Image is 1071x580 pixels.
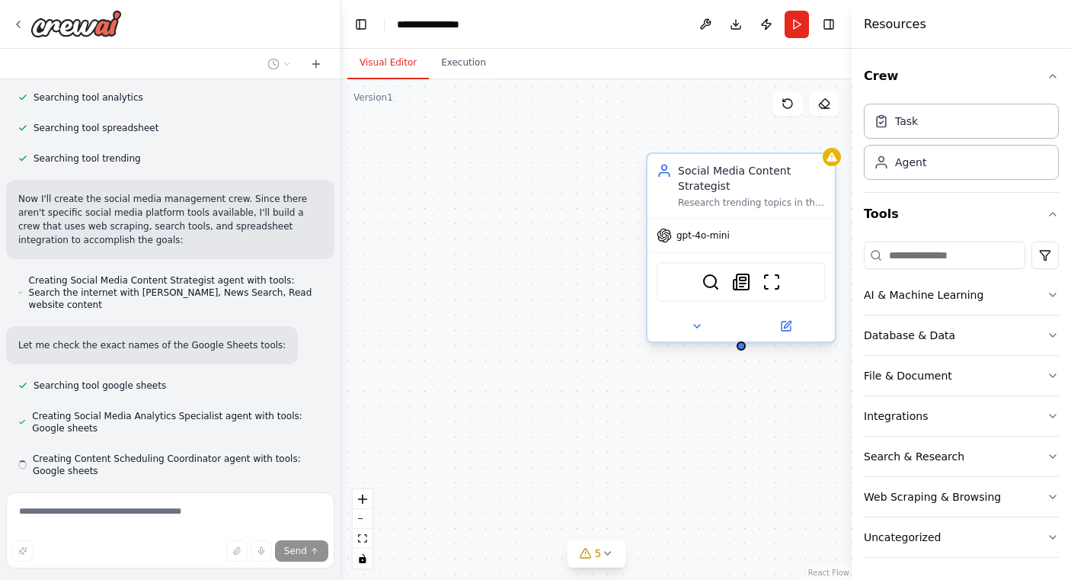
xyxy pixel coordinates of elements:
[678,197,826,209] div: Research trending topics in the {industry} industry and generate creative, engaging content ideas...
[864,275,1059,315] button: AI & Machine Learning
[864,409,928,424] div: Integrations
[864,477,1059,517] button: Web Scraping & Browsing
[864,489,1001,505] div: Web Scraping & Browsing
[29,274,322,311] span: Creating Social Media Content Strategist agent with tools: Search the internet with [PERSON_NAME]...
[864,356,1059,396] button: File & Document
[275,540,328,562] button: Send
[261,55,298,73] button: Switch to previous chat
[762,273,781,291] img: ScrapeWebsiteTool
[864,98,1059,192] div: Crew
[34,122,158,134] span: Searching tool spreadsheet
[808,569,849,577] a: React Flow attribution
[353,509,372,529] button: zoom out
[304,55,328,73] button: Start a new chat
[353,489,372,509] button: zoom in
[34,152,141,165] span: Searching tool trending
[12,540,34,562] button: Improve this prompt
[864,55,1059,98] button: Crew
[347,47,429,79] button: Visual Editor
[864,15,926,34] h4: Resources
[284,545,307,557] span: Send
[226,540,248,562] button: Upload files
[676,229,730,242] span: gpt-4o-mini
[595,546,602,561] span: 5
[678,163,826,194] div: Social Media Content Strategist
[732,273,750,291] img: SerplyNewsSearchTool
[646,155,836,346] div: Social Media Content StrategistResearch trending topics in the {industry} industry and generate c...
[429,47,498,79] button: Execution
[864,236,1059,570] div: Tools
[34,380,166,392] span: Searching tool google sheets
[864,396,1059,436] button: Integrations
[30,10,122,37] img: Logo
[353,91,393,104] div: Version 1
[864,518,1059,557] button: Uncategorized
[864,287,983,303] div: AI & Machine Learning
[567,540,626,568] button: 5
[32,410,322,434] span: Creating Social Media Analytics Specialist agent with tools: Google sheets
[864,328,955,343] div: Database & Data
[818,14,839,35] button: Hide right sidebar
[702,273,720,291] img: SerperDevTool
[353,489,372,569] div: React Flow controls
[864,368,952,383] div: File & Document
[864,437,1059,476] button: Search & Research
[864,193,1059,236] button: Tools
[864,530,941,545] div: Uncategorized
[350,14,372,35] button: Hide left sidebar
[251,540,272,562] button: Click to speak your automation idea
[864,449,964,464] div: Search & Research
[895,114,918,129] div: Task
[743,317,829,335] button: Open in side panel
[18,338,286,352] p: Let me check the exact names of the Google Sheets tools:
[895,155,926,170] div: Agent
[353,529,372,549] button: fit view
[864,316,1059,355] button: Database & Data
[18,192,322,247] p: Now I'll create the social media management crew. Since there aren't specific social media platfo...
[33,453,322,477] span: Creating Content Scheduling Coordinator agent with tools: Google sheets
[34,91,143,104] span: Searching tool analytics
[353,549,372,569] button: toggle interactivity
[397,17,472,31] nav: breadcrumb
